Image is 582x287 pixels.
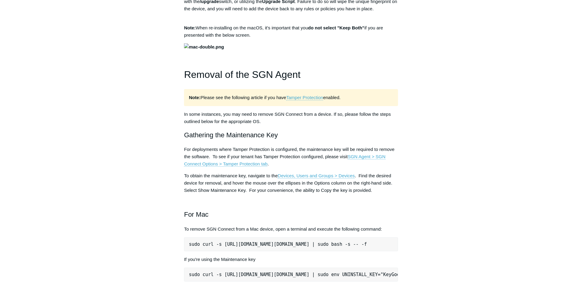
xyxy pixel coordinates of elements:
span: Removal of the SGN Agent [184,69,300,80]
p: For deployments where Tamper Protection is configured, the maintenance key will be required to re... [184,146,398,168]
strong: Note: [184,25,196,30]
img: mac-double.png [184,43,224,51]
p: To obtain the maintenance key, navigate to the . Find the desired device for removal, and hover t... [184,172,398,194]
p: In some instances, you may need to remove SGN Connect from a device. If so, please follow the ste... [184,111,398,125]
pre: sudo curl -s [URL][DOMAIN_NAME][DOMAIN_NAME] | sudo bash -s -- -f [184,237,398,251]
h2: For Mac [184,199,398,220]
p: To remove SGN Connect from a Mac device, open a terminal and execute the following command: [184,225,398,233]
h2: Gathering the Maintenance Key [184,130,398,140]
span: Please see the following article if you have enabled. [189,95,340,100]
p: When re-installing on the macOS, it's important that you if you are presented with the below screen. [184,24,398,39]
strong: do not select "Keep Both" [308,25,364,30]
p: If you're using the Maintenance key [184,256,398,263]
pre: sudo curl -s [URL][DOMAIN_NAME][DOMAIN_NAME] | sudo env UNINSTALL_KEY="KeyGoesHere" bash -s -- -f [184,268,398,282]
strong: Note: [189,95,200,100]
a: Tamper Protection [286,95,323,100]
a: Devices, Users and Groups > Devices [278,173,355,179]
